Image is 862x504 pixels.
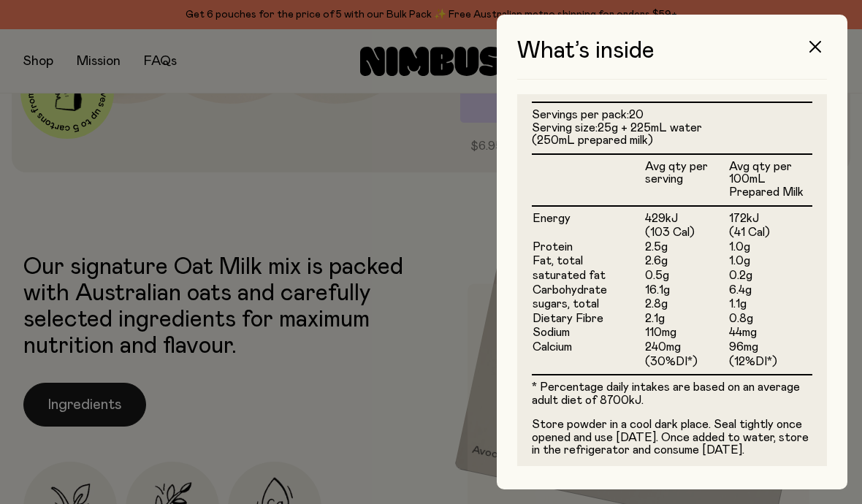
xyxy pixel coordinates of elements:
[532,381,812,407] p: * Percentage daily intakes are based on an average adult diet of 8700kJ.
[532,109,812,122] li: Servings per pack:
[644,269,728,283] td: 0.5g
[728,254,812,269] td: 1.0g
[644,206,728,226] td: 429kJ
[644,154,728,206] th: Avg qty per serving
[533,298,599,310] span: sugars, total
[644,297,728,312] td: 2.8g
[728,269,812,283] td: 0.2g
[644,340,728,355] td: 240mg
[532,122,702,147] span: 25g + 225mL water (250mL prepared milk)
[533,213,571,224] span: Energy
[644,226,728,240] td: (103 Cal)
[728,226,812,240] td: (41 Cal)
[728,154,812,206] th: Avg qty per 100mL Prepared Milk
[728,355,812,375] td: (12%DI*)
[728,206,812,226] td: 172kJ
[728,283,812,298] td: 6.4g
[533,241,573,253] span: Protein
[533,270,606,281] span: saturated fat
[644,283,728,298] td: 16.1g
[533,255,583,267] span: Fat, total
[728,240,812,255] td: 1.0g
[517,38,827,80] h3: What’s inside
[728,340,812,355] td: 96mg
[644,312,728,327] td: 2.1g
[532,122,812,148] li: Serving size:
[728,312,812,327] td: 0.8g
[532,419,812,457] p: Store powder in a cool dark place. Seal tightly once opened and use [DATE]. Once added to water, ...
[728,297,812,312] td: 1.1g
[533,284,607,296] span: Carbohydrate
[644,254,728,269] td: 2.6g
[644,326,728,340] td: 110mg
[629,109,644,121] span: 20
[533,341,572,353] span: Calcium
[644,240,728,255] td: 2.5g
[728,326,812,340] td: 44mg
[533,313,603,324] span: Dietary Fibre
[533,327,570,338] span: Sodium
[644,355,728,375] td: (30%DI*)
